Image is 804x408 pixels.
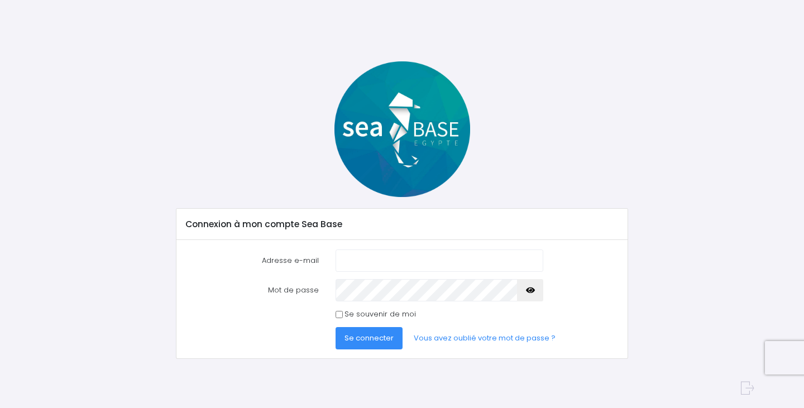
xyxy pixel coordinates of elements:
div: Connexion à mon compte Sea Base [176,209,628,240]
button: Se connecter [336,327,403,349]
label: Adresse e-mail [177,249,327,272]
span: Se connecter [344,333,394,343]
label: Mot de passe [177,279,327,301]
a: Vous avez oublié votre mot de passe ? [405,327,564,349]
label: Se souvenir de moi [344,309,416,320]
